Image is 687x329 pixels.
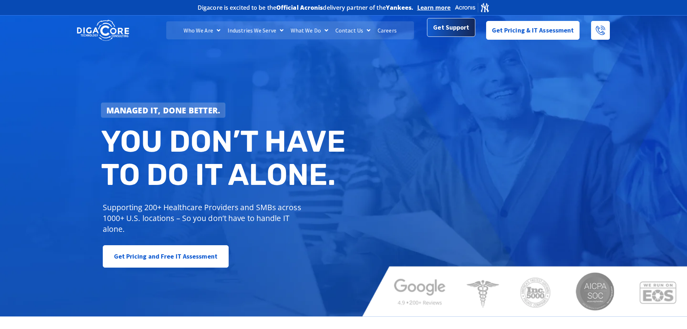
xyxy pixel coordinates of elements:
a: Learn more [417,4,451,11]
h2: You don’t have to do IT alone. [101,125,349,191]
img: Acronis [454,2,490,13]
img: DigaCore Technology Consulting [77,19,129,42]
h2: Digacore is excited to be the delivery partner of the [198,5,414,10]
b: Official Acronis [276,4,323,12]
a: Who We Are [180,21,224,39]
nav: Menu [166,21,414,39]
a: Managed IT, done better. [101,103,226,118]
a: Get Pricing & IT Assessment [486,21,580,40]
strong: Managed IT, done better. [106,105,220,116]
span: Get Support [433,20,469,35]
a: Contact Us [332,21,374,39]
a: Careers [374,21,400,39]
a: What We Do [287,21,332,39]
a: Get Support [427,18,475,37]
span: Get Pricing & IT Assessment [492,23,574,38]
span: Get Pricing and Free IT Assessment [114,249,217,264]
b: Yankees. [386,4,414,12]
a: Industries We Serve [224,21,287,39]
p: Supporting 200+ Healthcare Providers and SMBs across 1000+ U.S. locations – So you don’t have to ... [103,202,304,234]
a: Get Pricing and Free IT Assessment [103,245,229,268]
